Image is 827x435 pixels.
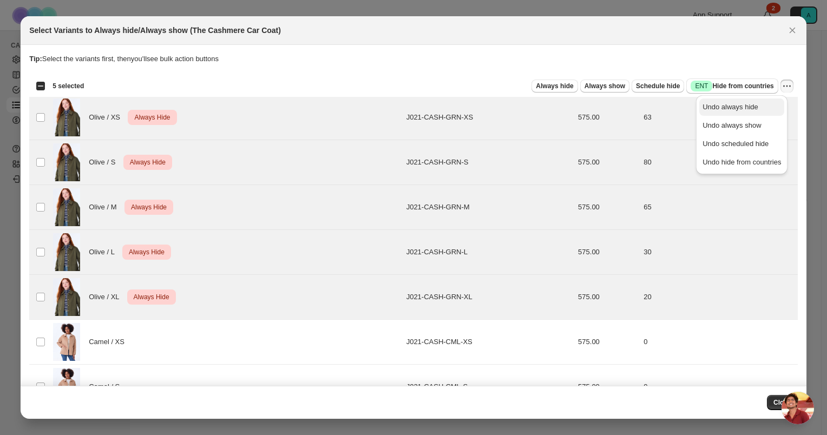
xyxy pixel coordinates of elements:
[89,337,130,347] span: Camel / XS
[695,82,708,90] span: ENT
[640,319,797,364] td: 0
[575,229,640,274] td: 575.00
[127,246,167,259] span: Always Hide
[580,80,629,93] button: Always show
[132,291,172,304] span: Always Hide
[53,323,80,361] img: Cashmere_Car_Coat_Camel_Gabby_2700.jpg
[640,274,797,319] td: 20
[89,292,125,302] span: Olive / XL
[699,98,784,116] button: Undo always hide
[640,140,797,184] td: 80
[767,395,798,410] button: Close
[575,95,640,140] td: 575.00
[575,364,640,409] td: 575.00
[89,247,120,258] span: Olive / L
[53,188,80,226] img: CashmereCarCoat_Olive_Agnes_20020_24b1ad2f-3216-42a1-9ae5-71114c4c11bf.jpg
[129,201,169,214] span: Always Hide
[403,184,575,229] td: J021-CASH-GRN-M
[536,82,573,90] span: Always hide
[575,184,640,229] td: 575.00
[53,143,80,181] img: CashmereCarCoat_Olive_Agnes_20020_24b1ad2f-3216-42a1-9ae5-71114c4c11bf.jpg
[53,98,80,136] img: CashmereCarCoat_Olive_Agnes_20020_24b1ad2f-3216-42a1-9ae5-71114c4c11bf.jpg
[132,111,172,124] span: Always Hide
[636,82,680,90] span: Schedule hide
[773,398,791,407] span: Close
[691,81,773,91] span: Hide from countries
[89,112,126,123] span: Olive / XS
[699,135,784,153] button: Undo scheduled hide
[703,158,781,166] span: Undo hide from countries
[53,233,80,271] img: CashmereCarCoat_Olive_Agnes_20020_24b1ad2f-3216-42a1-9ae5-71114c4c11bf.jpg
[575,274,640,319] td: 575.00
[403,95,575,140] td: J021-CASH-GRN-XS
[785,23,800,38] button: Close
[703,103,758,111] span: Undo always hide
[782,392,814,424] div: Open chat
[699,117,784,134] button: Undo always show
[780,80,793,93] button: More actions
[703,121,761,129] span: Undo always show
[403,229,575,274] td: J021-CASH-GRN-L
[640,184,797,229] td: 65
[89,202,122,213] span: Olive / M
[403,319,575,364] td: J021-CASH-CML-XS
[52,82,84,90] span: 5 selected
[575,319,640,364] td: 575.00
[29,25,281,36] h2: Select Variants to Always hide/Always show (The Cashmere Car Coat)
[531,80,577,93] button: Always hide
[403,364,575,409] td: J021-CASH-CML-S
[89,381,126,392] span: Camel / S
[29,55,42,63] strong: Tip:
[640,364,797,409] td: 0
[403,140,575,184] td: J021-CASH-GRN-S
[686,78,778,94] button: SuccessENTHide from countries
[585,82,625,90] span: Always show
[53,278,80,316] img: CashmereCarCoat_Olive_Agnes_20020_24b1ad2f-3216-42a1-9ae5-71114c4c11bf.jpg
[53,368,80,406] img: Cashmere_Car_Coat_Camel_Gabby_2700.jpg
[632,80,684,93] button: Schedule hide
[699,154,784,171] button: Undo hide from countries
[403,274,575,319] td: J021-CASH-GRN-XL
[640,95,797,140] td: 63
[703,140,769,148] span: Undo scheduled hide
[575,140,640,184] td: 575.00
[640,229,797,274] td: 30
[89,157,121,168] span: Olive / S
[128,156,168,169] span: Always Hide
[29,54,798,64] p: Select the variants first, then you'll see bulk action buttons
